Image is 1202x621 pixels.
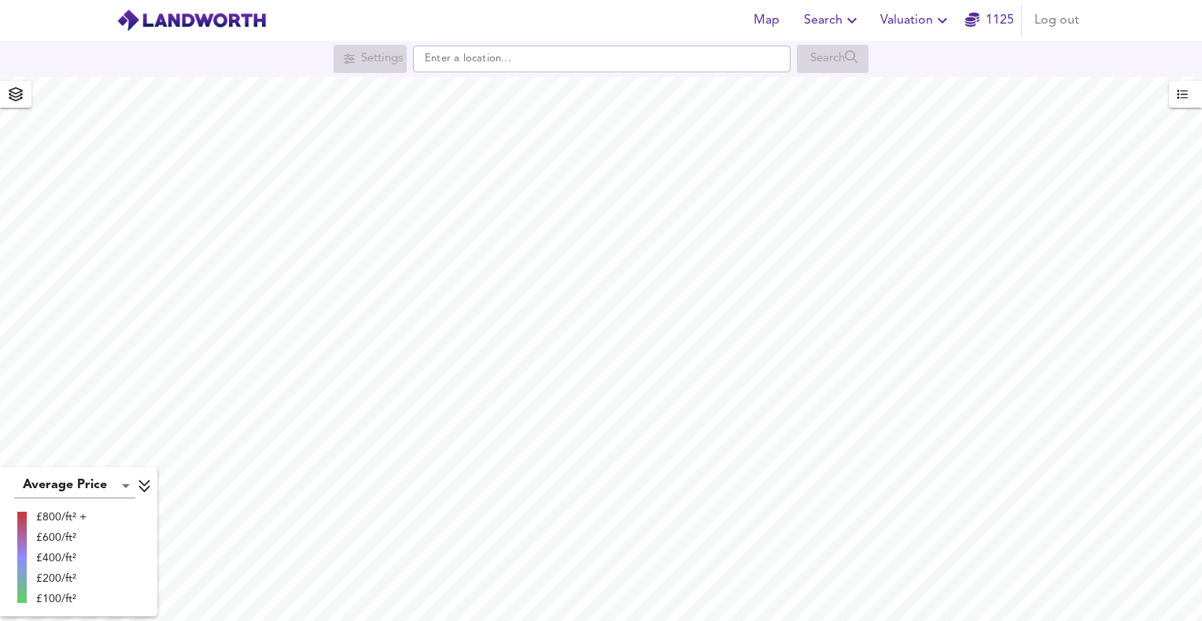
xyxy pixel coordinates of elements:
div: £800/ft² + [36,509,87,525]
input: Enter a location... [413,46,791,72]
span: Valuation [880,9,952,31]
a: 1125 [965,9,1014,31]
span: Search [804,9,861,31]
div: Average Price [14,473,135,498]
div: £600/ft² [36,530,87,546]
button: 1125 [964,5,1015,36]
button: Map [741,5,791,36]
div: Search for a location first or explore the map [334,45,407,73]
span: Map [747,9,785,31]
button: Search [798,5,868,36]
button: Valuation [874,5,958,36]
img: logo [116,9,267,32]
div: Search for a location first or explore the map [797,45,868,73]
div: £100/ft² [36,591,87,607]
button: Log out [1028,5,1086,36]
div: £400/ft² [36,550,87,566]
span: Log out [1034,9,1079,31]
div: £200/ft² [36,571,87,586]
